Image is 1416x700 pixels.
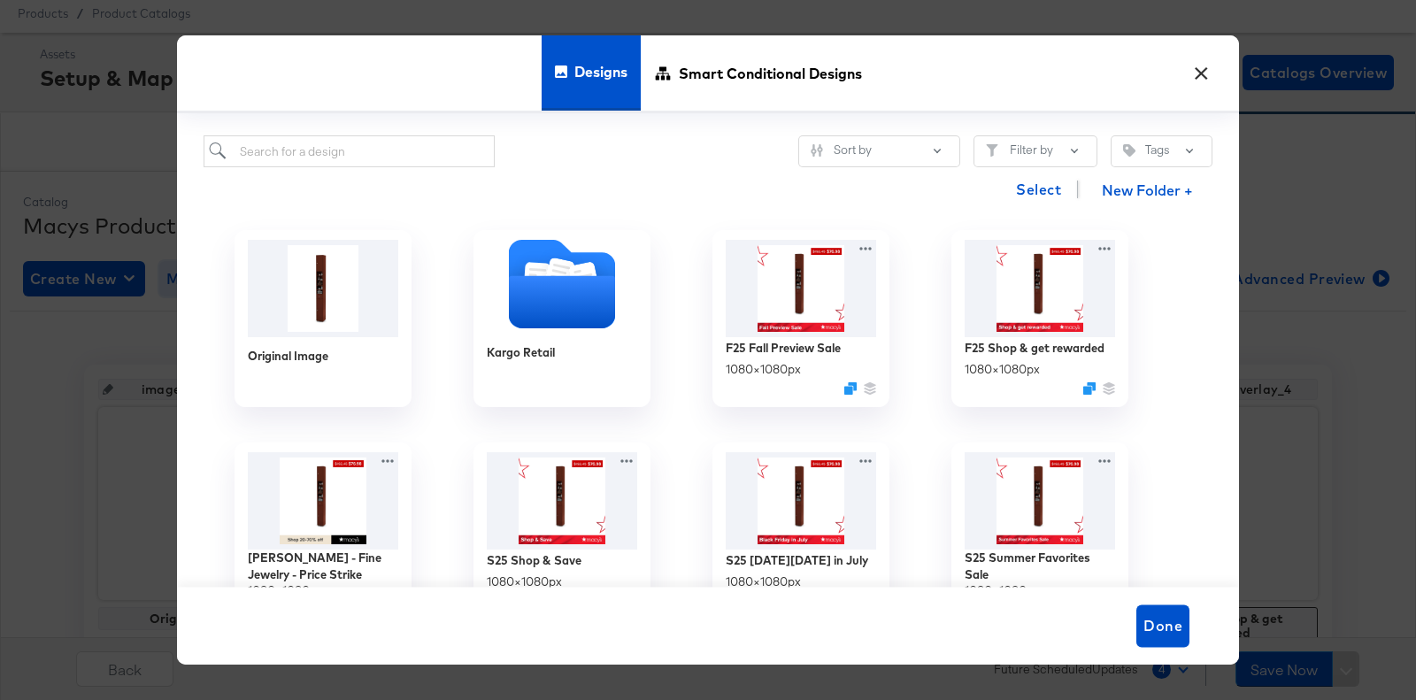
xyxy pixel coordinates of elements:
div: [PERSON_NAME] - Fine Jewelry - Price Strike1080×1080px [235,442,412,619]
span: Select [1016,177,1061,202]
div: S25 Summer Favorites Sale [965,550,1115,582]
button: Done [1136,604,1189,647]
div: F25 Fall Preview Sale1080×1080pxDuplicate [712,230,889,407]
img: 32975983_fpx.tif [248,240,398,337]
svg: Tag [1123,144,1135,157]
div: 1080 × 1080 px [965,582,1040,599]
div: Kargo Retail [473,230,650,407]
span: Done [1143,613,1182,638]
button: New Folder + [1087,174,1208,208]
div: F25 Fall Preview Sale [726,340,841,357]
svg: Folder [473,240,650,328]
button: Select [1009,172,1068,207]
div: Original Image [235,230,412,407]
svg: Sliders [811,144,823,157]
img: XB63J6JInYuY2Clk4niqFg.jpg [965,452,1115,550]
button: TagTags [1111,135,1212,167]
div: Original Image [248,348,328,365]
img: REV67RAiZ-hl_-OTpeQmnA.jpg [726,452,876,550]
button: FilterFilter by [973,135,1097,167]
img: 8_H5eGvYip2zRKMRQfXxew.jpg [248,452,398,550]
img: 7HRjFOqLr7Lniy4SQKP1LQ.jpg [726,240,876,337]
img: NaEJ06oGZn7fPhDjyv5U5A.jpg [487,452,637,550]
div: S25 Summer Favorites Sale1080×1080px [951,442,1128,619]
div: F25 Shop & get rewarded1080×1080pxDuplicate [951,230,1128,407]
svg: Duplicate [844,382,857,395]
img: ZLmfbp55AdwZwj5-QGDIcg.jpg [965,240,1115,337]
button: SlidersSort by [798,135,960,167]
input: Search for a design [204,135,495,168]
div: 1080 × 1080 px [965,361,1040,378]
div: [PERSON_NAME] - Fine Jewelry - Price Strike [248,550,398,582]
svg: Duplicate [1083,382,1096,395]
div: 1080 × 1080 px [726,573,801,590]
div: 1080 × 1080 px [487,573,562,590]
div: S25 [DATE][DATE] in July [726,552,868,569]
svg: Filter [986,144,998,157]
div: F25 Shop & get rewarded [965,340,1104,357]
div: S25 [DATE][DATE] in July1080×1080px [712,442,889,619]
button: × [1185,53,1217,85]
span: Designs [574,33,627,111]
div: S25 Shop & Save1080×1080px [473,442,650,619]
div: S25 Shop & Save [487,552,581,569]
div: Kargo Retail [487,344,555,361]
div: 1080 × 1080 px [248,582,323,599]
span: Smart Conditional Designs [679,34,862,112]
div: 1080 × 1080 px [726,361,801,378]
